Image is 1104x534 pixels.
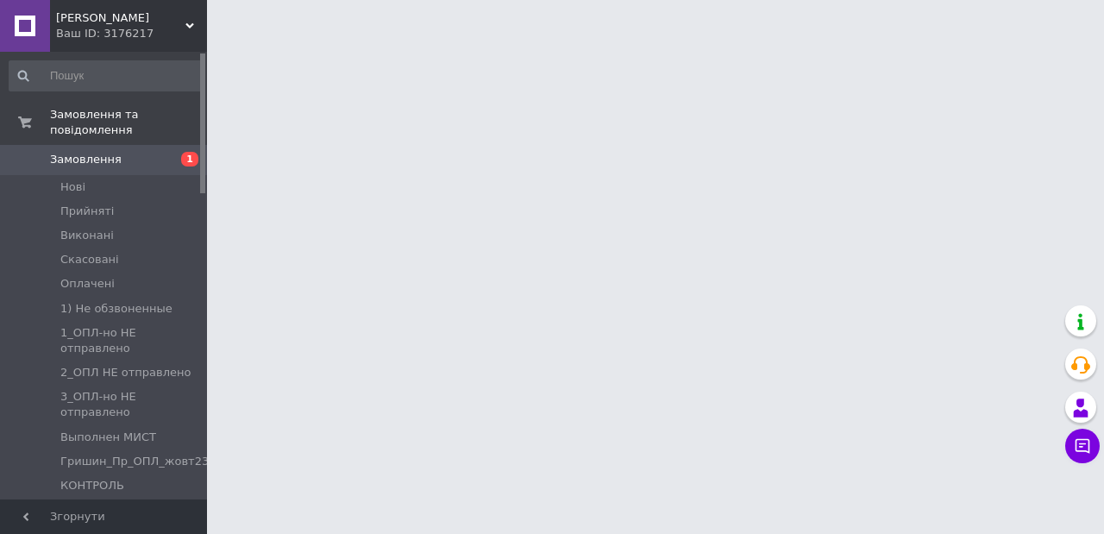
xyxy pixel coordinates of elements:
span: Замовлення та повідомлення [50,107,207,138]
div: Ваш ID: 3176217 [56,26,207,41]
span: 1_ОПЛ-но НЕ отправлено [60,325,202,356]
span: Виконані [60,228,114,243]
span: Нові [60,179,85,195]
span: Скасовані [60,252,119,267]
button: Чат з покупцем [1065,429,1100,463]
span: Замовлення [50,152,122,167]
span: Какао Бум [56,10,185,26]
span: 1) Не обзвоненные [60,301,172,317]
input: Пошук [9,60,204,91]
span: КОНТРОЛЬ [60,478,124,493]
span: 1 [181,152,198,166]
span: 3_ОПЛ-но НЕ отправлено [60,389,202,420]
span: Прийняті [60,204,114,219]
span: Выполнен МИСТ [60,430,156,445]
span: Оплачені [60,276,115,292]
span: 2_ОПЛ НЕ отправлено [60,365,191,380]
span: Гришин_Пр_ОПЛ_жовт23р [60,454,216,469]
